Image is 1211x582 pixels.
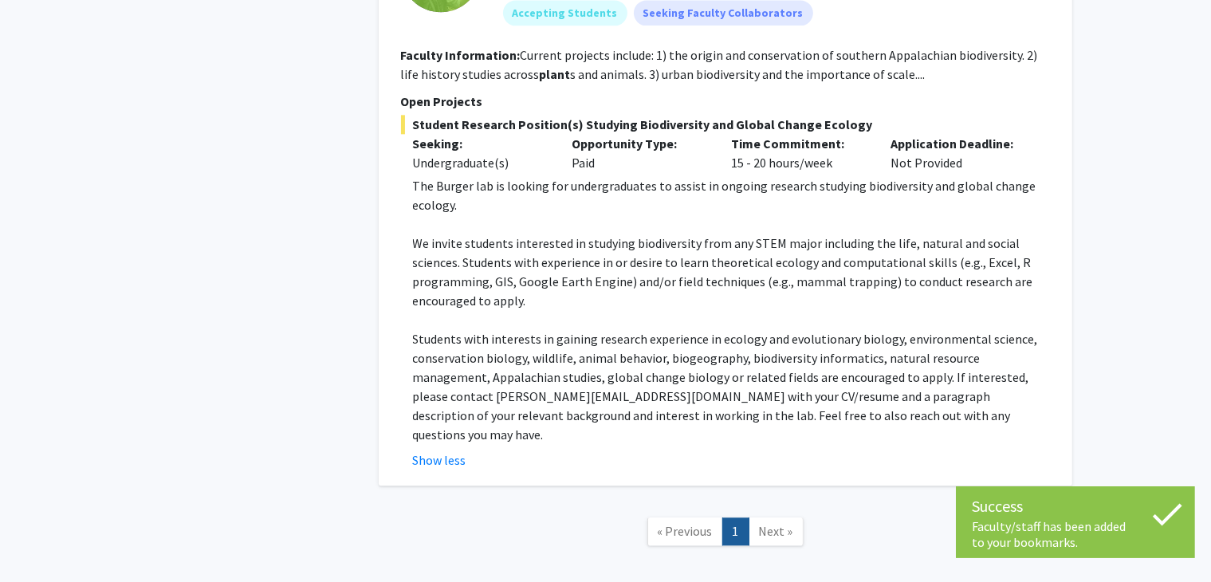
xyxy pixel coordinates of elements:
[401,47,1038,82] fg-read-more: Current projects include: 1) the origin and conservation of southern Appalachian biodiversity. 2)...
[972,494,1179,518] div: Success
[401,47,521,63] b: Faculty Information:
[722,517,749,545] a: 1
[719,134,879,172] div: 15 - 20 hours/week
[413,134,548,153] p: Seeking:
[401,115,1050,134] span: Student Research Position(s) Studying Biodiversity and Global Change Ecology
[731,134,867,153] p: Time Commitment:
[658,523,713,539] span: « Previous
[759,523,793,539] span: Next »
[749,517,804,545] a: Next Page
[413,153,548,172] div: Undergraduate(s)
[540,66,571,82] b: plant
[401,92,1050,111] p: Open Projects
[413,329,1050,444] p: Students with interests in gaining research experience in ecology and evolutionary biology, envir...
[413,176,1050,214] p: The Burger lab is looking for undergraduates to assist in ongoing research studying biodiversity ...
[379,501,1072,566] nav: Page navigation
[12,510,68,570] iframe: Chat
[560,134,719,172] div: Paid
[972,518,1179,550] div: Faculty/staff has been added to your bookmarks.
[413,450,466,470] button: Show less
[647,517,723,545] a: Previous Page
[879,134,1038,172] div: Not Provided
[413,234,1050,310] p: We invite students interested in studying biodiversity from any STEM major including the life, na...
[572,134,707,153] p: Opportunity Type:
[891,134,1026,153] p: Application Deadline:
